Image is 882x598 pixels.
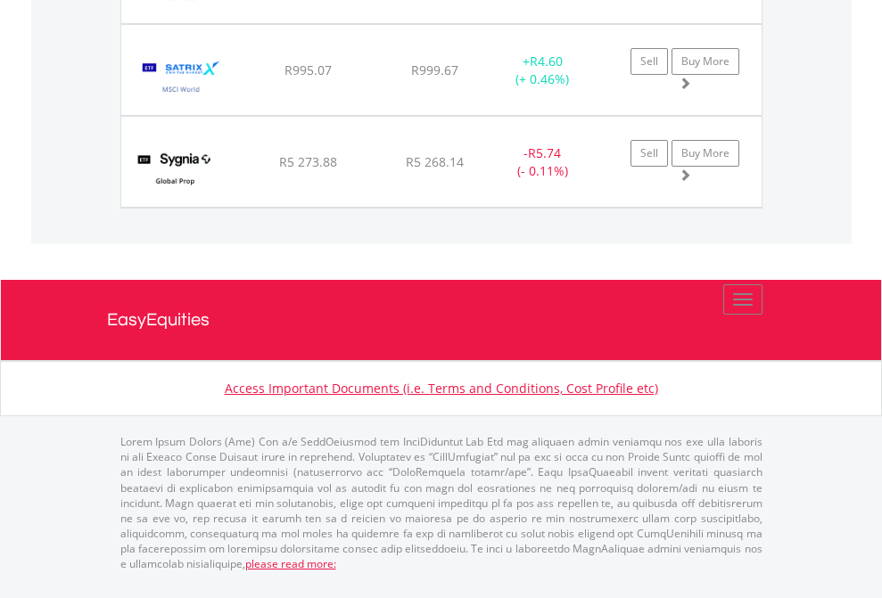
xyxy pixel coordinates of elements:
[245,556,336,571] a: please read more:
[411,61,458,78] span: R999.67
[225,380,658,397] a: Access Important Documents (i.e. Terms and Conditions, Cost Profile etc)
[631,48,668,75] a: Sell
[528,144,561,161] span: R5.74
[284,61,332,78] span: R995.07
[279,153,337,170] span: R5 273.88
[130,139,220,202] img: TFSA.SYGP.png
[130,47,233,111] img: TFSA.STXWDM.png
[107,280,776,360] a: EasyEquities
[487,53,598,88] div: + (+ 0.46%)
[406,153,464,170] span: R5 268.14
[672,48,739,75] a: Buy More
[631,140,668,167] a: Sell
[487,144,598,180] div: - (- 0.11%)
[672,140,739,167] a: Buy More
[120,434,762,571] p: Lorem Ipsum Dolors (Ame) Con a/e SeddOeiusmod tem InciDiduntut Lab Etd mag aliquaen admin veniamq...
[530,53,563,70] span: R4.60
